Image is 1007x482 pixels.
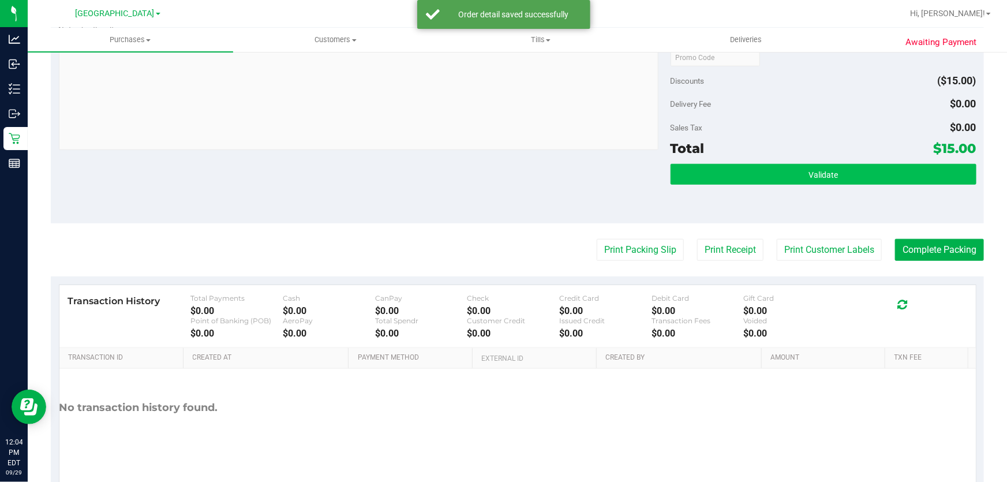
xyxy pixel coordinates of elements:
div: AeroPay [283,316,375,325]
div: Total Spendr [375,316,467,325]
span: Delivery Fee [671,99,712,109]
div: No transaction history found. [59,369,218,447]
inline-svg: Outbound [9,108,20,119]
span: Total [671,140,705,156]
span: Awaiting Payment [906,36,977,49]
span: Deliveries [715,35,778,45]
th: External ID [472,348,596,369]
div: $0.00 [652,305,744,316]
span: Sales Tax [671,123,703,132]
div: Gift Card [744,294,836,302]
span: [GEOGRAPHIC_DATA] [76,9,155,18]
div: $0.00 [375,305,467,316]
button: Validate [671,164,976,185]
div: Credit Card [559,294,652,302]
div: $0.00 [652,328,744,339]
button: Print Packing Slip [597,239,684,261]
div: $0.00 [467,305,559,316]
button: Print Receipt [697,239,763,261]
a: Created At [193,353,345,363]
a: Purchases [28,28,233,52]
div: Customer Credit [467,316,559,325]
div: Voided [744,316,836,325]
a: Customers [233,28,439,52]
div: $0.00 [467,328,559,339]
div: CanPay [375,294,467,302]
div: $0.00 [375,328,467,339]
a: Created By [605,353,757,363]
div: Total Payments [190,294,283,302]
p: 12:04 PM EDT [5,437,23,468]
span: Customers [234,35,438,45]
a: Txn Fee [894,353,964,363]
button: Print Customer Labels [777,239,882,261]
a: Amount [770,353,881,363]
div: Check [467,294,559,302]
inline-svg: Inventory [9,83,20,95]
span: ($15.00) [938,74,976,87]
span: Hi, [PERSON_NAME]! [910,9,985,18]
p: 09/29 [5,468,23,477]
span: Purchases [28,35,233,45]
span: Tills [439,35,643,45]
div: $0.00 [559,305,652,316]
span: $0.00 [950,121,976,133]
div: Debit Card [652,294,744,302]
inline-svg: Inbound [9,58,20,70]
span: Validate [808,170,838,180]
div: $0.00 [190,328,283,339]
input: Promo Code [671,49,760,66]
div: $0.00 [559,328,652,339]
div: $0.00 [283,305,375,316]
span: Discounts [671,70,705,91]
div: $0.00 [744,328,836,339]
div: $0.00 [283,328,375,339]
span: $0.00 [950,98,976,110]
div: Point of Banking (POB) [190,316,283,325]
a: Tills [438,28,643,52]
div: Transaction Fees [652,316,744,325]
inline-svg: Analytics [9,33,20,45]
div: Cash [283,294,375,302]
button: Complete Packing [895,239,984,261]
a: Deliveries [643,28,849,52]
div: $0.00 [744,305,836,316]
a: Payment Method [358,353,468,363]
div: $0.00 [190,305,283,316]
inline-svg: Reports [9,158,20,169]
div: Order detail saved successfully [446,9,582,20]
iframe: Resource center [12,390,46,424]
span: $15.00 [934,140,976,156]
a: Transaction ID [68,353,179,363]
div: Issued Credit [559,316,652,325]
inline-svg: Retail [9,133,20,144]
